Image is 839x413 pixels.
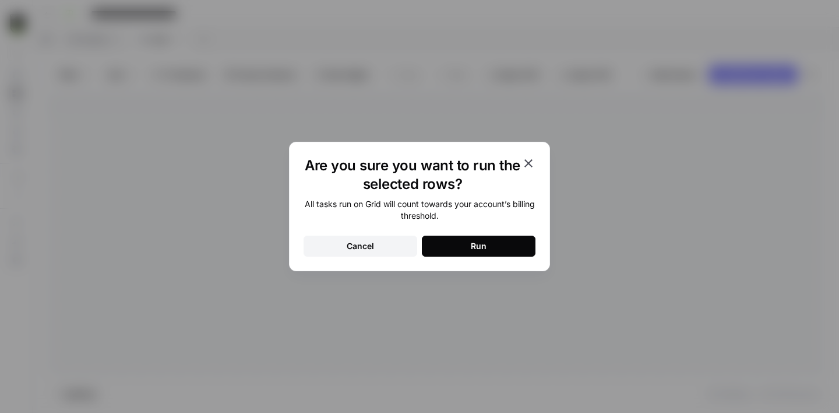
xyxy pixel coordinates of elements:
button: Cancel [304,236,417,257]
div: Run [471,240,487,252]
div: All tasks run on Grid will count towards your account’s billing threshold. [304,198,535,222]
div: Cancel [347,240,374,252]
h1: Are you sure you want to run the selected rows? [304,156,521,194]
button: Run [422,236,535,257]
